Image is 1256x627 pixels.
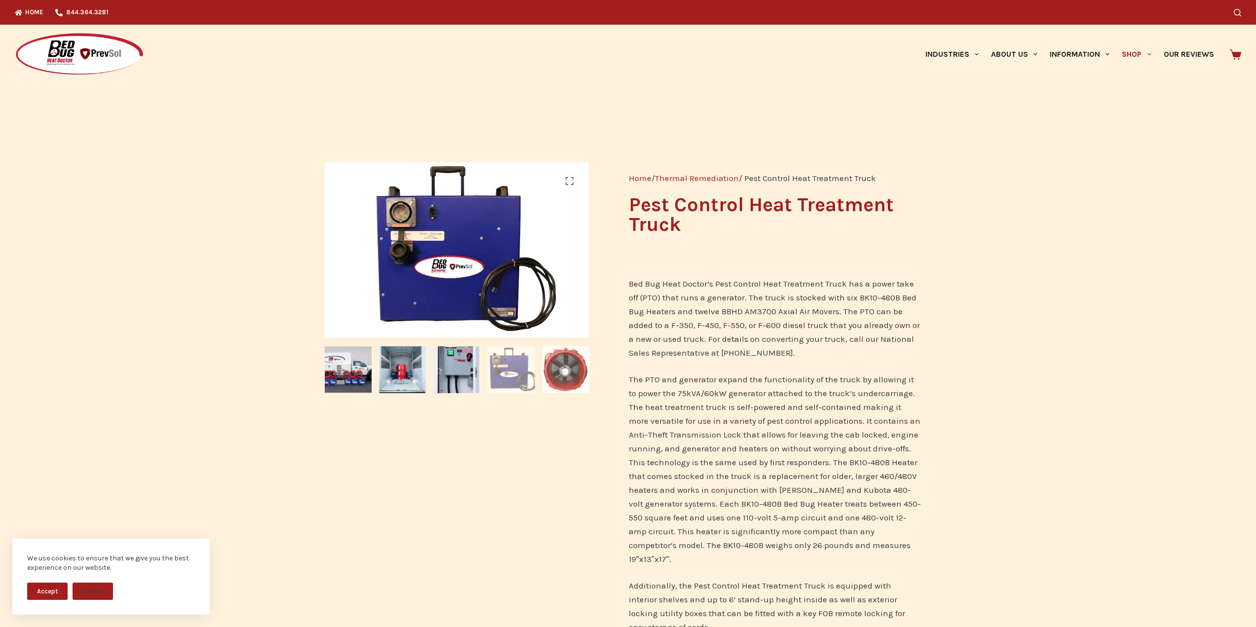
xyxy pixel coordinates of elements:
[629,171,921,185] nav: Breadcrumb
[629,277,921,360] p: Bed Bug Heat Doctor’s Pest Control Heat Treatment Truck has a power take off (PTO) that runs a ge...
[1157,25,1220,84] a: Our Reviews
[1234,9,1241,16] button: Search
[27,553,195,573] div: We use cookies to ensure that we give you the best experience on our website.
[73,583,113,600] button: Decline
[629,195,921,234] h1: Pest Control Heat Treatment Truck
[325,346,372,393] img: Bed Bug Heat Doctor pest control heat treatment truck with 6 480-volt heaters and 12 axial fans
[542,346,589,393] img: AM3700 High Temperature Axial Air Mover for bed bug heat treatment
[919,25,1220,84] nav: Primary
[985,25,1043,84] a: About Us
[379,346,426,393] img: Interior of the pest control heat treatment truck showing fans and bed bug heaters
[919,25,985,84] a: Industries
[8,4,38,34] button: Open LiveChat chat widget
[1044,25,1116,84] a: Information
[560,171,579,191] a: View full-screen image gallery
[433,346,480,393] img: Power Distribution Panel on the pest control heat treatment Truck
[629,372,921,566] p: The PTO and generator expand the functionality of the truck by allowing it to power the 75kVA/60k...
[655,173,739,183] a: Thermal Remediation
[1116,25,1157,84] a: Shop
[15,33,144,76] img: Prevsol/Bed Bug Heat Doctor
[27,583,68,600] button: Accept
[488,346,534,393] img: BK10-480B Bed Bug Heater with 480-volt power cord, 6 included in package, replaces Temp Air EBB-460
[629,173,651,183] a: Home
